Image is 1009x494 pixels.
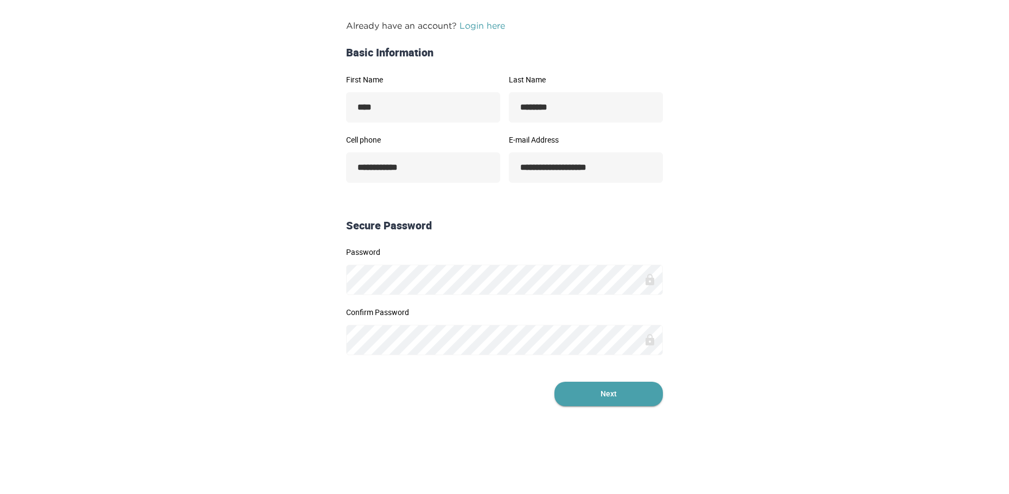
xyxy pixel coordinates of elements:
[346,309,663,316] label: Confirm Password
[459,21,505,30] a: Login here
[342,45,667,61] div: Basic Information
[346,248,663,256] label: Password
[509,76,663,84] label: Last Name
[346,76,500,84] label: First Name
[554,382,663,406] button: Next
[346,136,500,144] label: Cell phone
[342,218,667,234] div: Secure Password
[509,136,663,144] label: E-mail Address
[346,19,663,32] p: Already have an account?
